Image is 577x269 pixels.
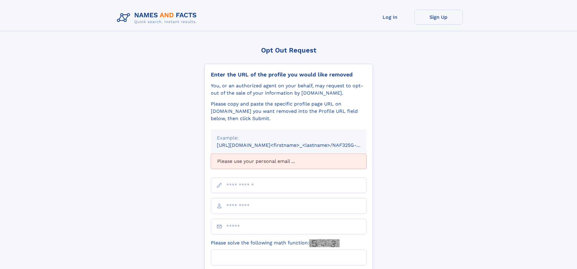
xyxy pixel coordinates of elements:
a: Sign Up [414,10,463,25]
div: You, or an authorized agent on your behalf, may request to opt-out of the sale of your informatio... [211,82,366,97]
img: Logo Names and Facts [114,10,202,26]
div: Please copy and paste the specific profile page URL on [DOMAIN_NAME] you want removed into the Pr... [211,100,366,122]
label: Please solve the following math function: [211,239,340,247]
div: Enter the URL of the profile you would like removed [211,71,366,78]
a: Log In [366,10,414,25]
small: [URL][DOMAIN_NAME]<firstname>_<lastname>/NAF325G-xxxxxxxx [217,142,378,148]
div: Please use your personal email ... [211,154,366,169]
div: Opt Out Request [204,46,373,54]
div: Example: [217,134,360,142]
